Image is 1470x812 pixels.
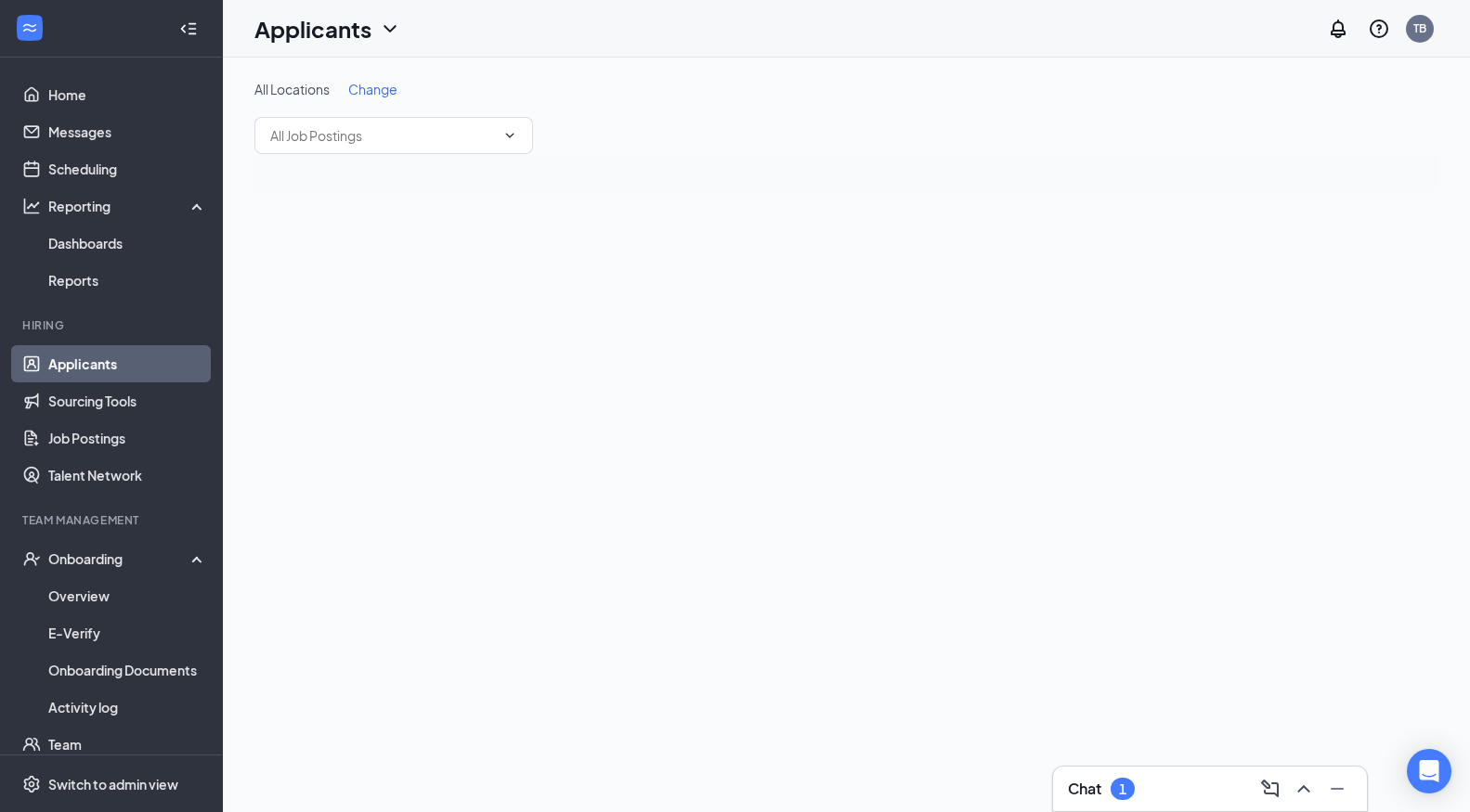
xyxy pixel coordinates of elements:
div: Onboarding [48,549,191,568]
svg: Notifications [1327,18,1349,40]
div: TB [1413,20,1426,36]
div: Reporting [48,197,208,215]
input: All Job Postings [270,125,495,146]
svg: Settings [22,775,41,793]
a: Team [48,726,207,763]
button: ChevronUp [1289,774,1319,804]
a: Sourcing Tools [48,382,207,419]
a: Onboarding Documents [48,651,207,689]
h1: Applicants [254,13,371,45]
div: 1 [1119,781,1126,797]
svg: WorkstreamLogo [20,19,39,37]
button: Minimize [1322,774,1352,804]
a: Home [48,76,207,113]
svg: ChevronUp [1293,778,1315,800]
a: E-Verify [48,614,207,651]
span: All Locations [254,81,330,97]
a: Talent Network [48,457,207,494]
div: Switch to admin view [48,775,178,793]
a: Reports [48,262,207,299]
svg: UserCheck [22,549,41,568]
a: Messages [48,113,207,150]
a: Scheduling [48,150,207,187]
a: Activity log [48,689,207,726]
span: Change [348,81,397,97]
a: Overview [48,577,207,614]
svg: Analysis [22,197,41,215]
div: Open Intercom Messenger [1407,749,1451,793]
a: Dashboards [48,225,207,262]
svg: ComposeMessage [1259,778,1281,800]
a: Applicants [48,345,207,382]
svg: ChevronDown [379,18,401,40]
button: ComposeMessage [1255,774,1285,804]
svg: Collapse [179,19,198,38]
h3: Chat [1068,779,1101,799]
div: Team Management [22,512,203,528]
svg: Minimize [1326,778,1348,800]
svg: ChevronDown [502,128,517,143]
svg: QuestionInfo [1368,18,1390,40]
a: Job Postings [48,419,207,457]
div: Hiring [22,317,203,333]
